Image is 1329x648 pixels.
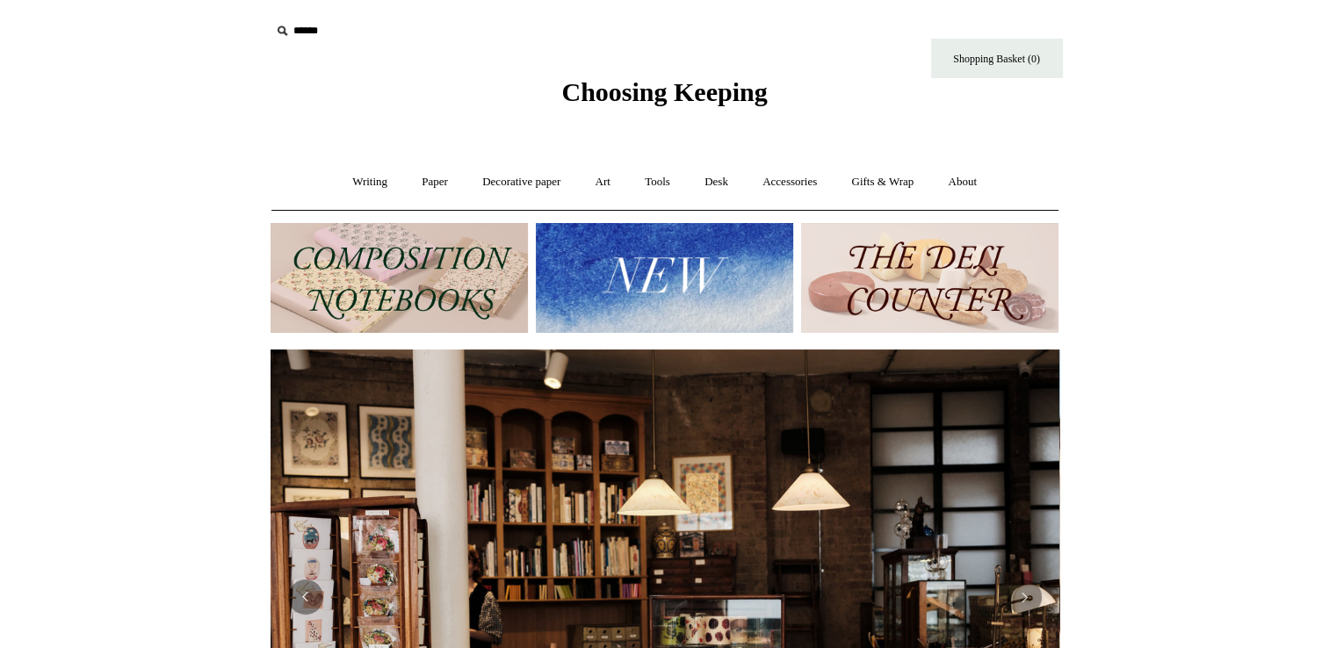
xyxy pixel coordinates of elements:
a: Choosing Keeping [561,91,767,104]
a: Shopping Basket (0) [931,39,1063,78]
a: Tools [629,159,686,205]
a: Desk [689,159,744,205]
a: Decorative paper [466,159,576,205]
img: 202302 Composition ledgers.jpg__PID:69722ee6-fa44-49dd-a067-31375e5d54ec [271,223,528,333]
span: Choosing Keeping [561,77,767,106]
a: Accessories [747,159,833,205]
a: Paper [406,159,464,205]
img: The Deli Counter [801,223,1058,333]
a: Writing [336,159,403,205]
a: About [932,159,993,205]
a: Gifts & Wrap [835,159,929,205]
a: Art [580,159,626,205]
img: New.jpg__PID:f73bdf93-380a-4a35-bcfe-7823039498e1 [536,223,793,333]
button: Previous [288,580,323,615]
button: Next [1007,580,1042,615]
